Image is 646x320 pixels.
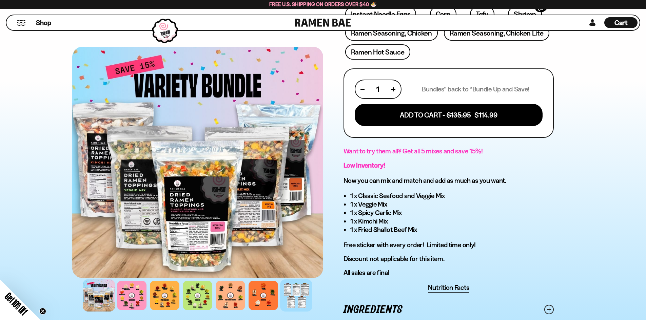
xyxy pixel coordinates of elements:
[344,255,445,263] span: Discount not applicable for this item.
[269,1,377,7] span: Free U.S. Shipping on Orders over $40 🍜
[3,291,30,317] span: Get 10% Off
[39,308,46,315] button: Close teaser
[344,176,554,185] h3: Now you can mix and match and add as much as you want.
[355,104,543,126] button: Add To Cart - $135.95 $114.99
[350,192,554,200] li: 1 x Classic Seafood and Veggie Mix
[428,283,469,292] span: Nutrition Facts
[36,18,51,27] span: Shop
[344,269,554,277] p: All sales are final
[350,209,554,217] li: 1 x Spicy Garlic Mix
[350,226,554,234] li: 1 x Fried Shallot Beef Mix
[422,85,529,93] p: Bundles” back to “Bundle Up and Save!
[614,19,628,27] span: Cart
[345,44,410,60] a: Ramen Hot Sauce
[376,85,379,93] span: 1
[344,161,385,169] strong: Low Inventory!
[604,15,638,30] a: Cart
[344,241,554,249] p: Free sticker with every order! Limited time only!
[428,283,469,293] button: Nutrition Facts
[344,147,483,155] span: Want to try them all? Get all 5 mixes and save 15%!
[17,20,26,26] button: Mobile Menu Trigger
[350,217,554,226] li: 1 x Kimchi Mix
[36,17,51,28] a: Shop
[350,200,554,209] li: 1 x Veggie Mix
